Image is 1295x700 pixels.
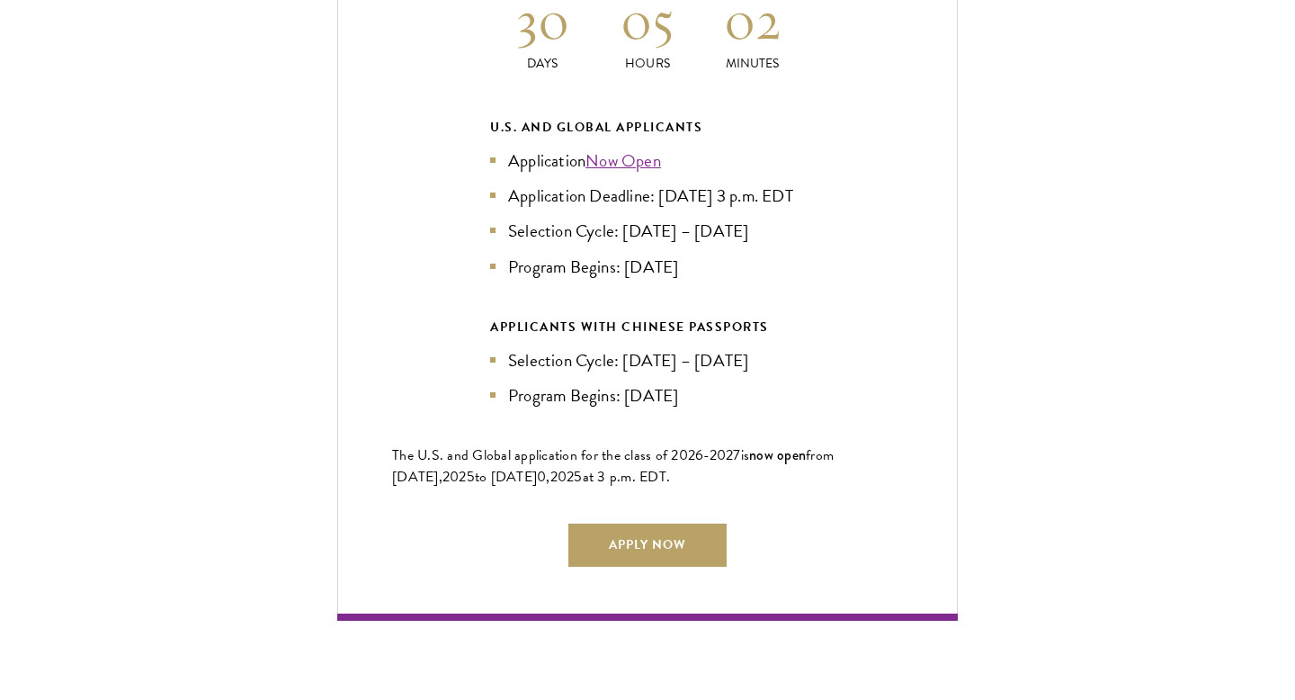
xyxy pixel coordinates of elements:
[574,466,582,488] span: 5
[741,444,750,466] span: is
[550,466,575,488] span: 202
[703,444,733,466] span: -202
[490,316,805,338] div: APPLICANTS WITH CHINESE PASSPORTS
[700,54,805,73] p: Minutes
[490,218,805,244] li: Selection Cycle: [DATE] – [DATE]
[442,466,467,488] span: 202
[475,466,537,488] span: to [DATE]
[490,382,805,408] li: Program Begins: [DATE]
[490,183,805,209] li: Application Deadline: [DATE] 3 p.m. EDT
[583,466,671,488] span: at 3 p.m. EDT.
[392,444,695,466] span: The U.S. and Global application for the class of 202
[585,148,661,174] a: Now Open
[467,466,475,488] span: 5
[695,444,703,466] span: 6
[490,347,805,373] li: Selection Cycle: [DATE] – [DATE]
[490,116,805,139] div: U.S. and Global Applicants
[595,54,701,73] p: Hours
[490,148,805,174] li: Application
[392,444,834,488] span: from [DATE],
[749,444,806,465] span: now open
[490,54,595,73] p: Days
[733,444,740,466] span: 7
[546,466,549,488] span: ,
[490,254,805,280] li: Program Begins: [DATE]
[537,466,546,488] span: 0
[568,524,727,567] a: Apply Now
